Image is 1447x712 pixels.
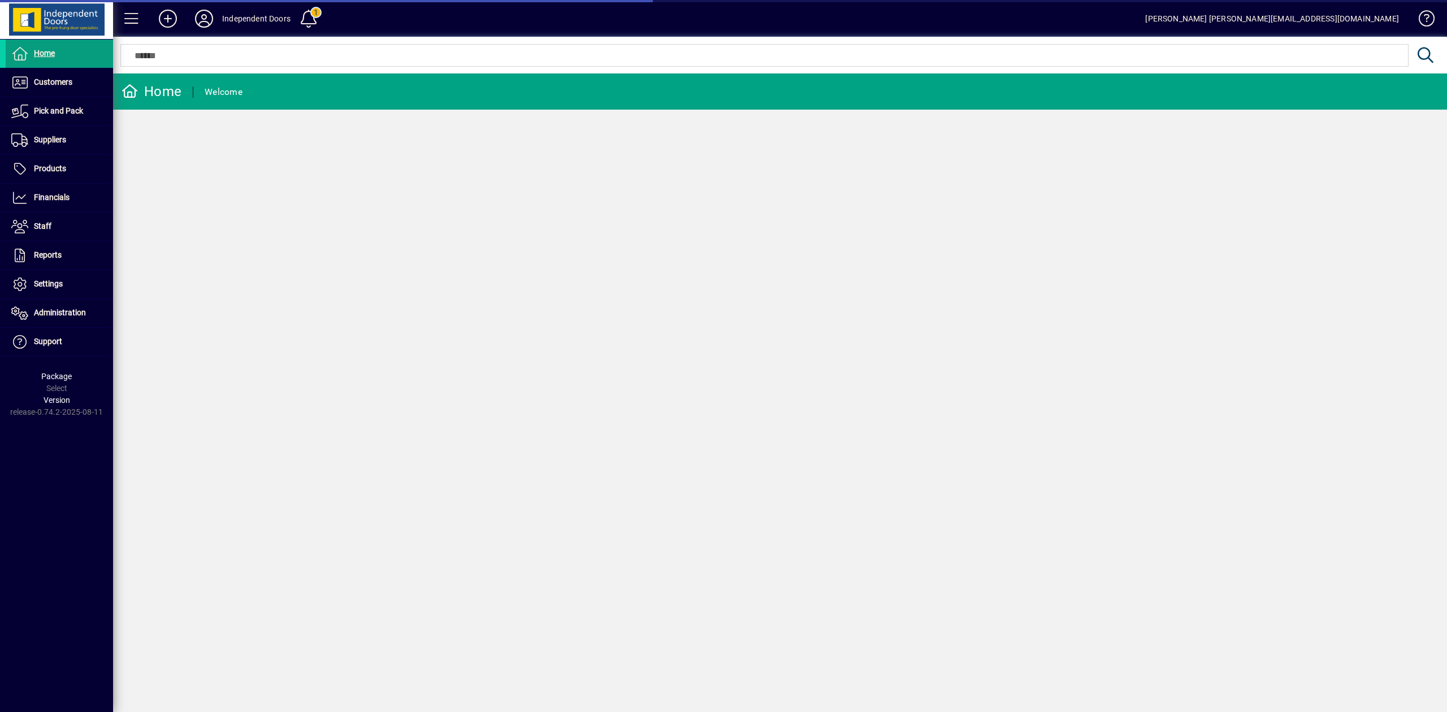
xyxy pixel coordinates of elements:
[34,193,70,202] span: Financials
[34,77,72,86] span: Customers
[34,164,66,173] span: Products
[222,10,291,28] div: Independent Doors
[186,8,222,29] button: Profile
[34,106,83,115] span: Pick and Pack
[1145,10,1399,28] div: [PERSON_NAME] [PERSON_NAME][EMAIL_ADDRESS][DOMAIN_NAME]
[44,396,70,405] span: Version
[6,184,113,212] a: Financials
[1410,2,1433,39] a: Knowledge Base
[6,270,113,298] a: Settings
[34,250,62,259] span: Reports
[34,308,86,317] span: Administration
[122,83,181,101] div: Home
[6,68,113,97] a: Customers
[6,299,113,327] a: Administration
[205,83,242,101] div: Welcome
[6,241,113,270] a: Reports
[6,155,113,183] a: Products
[6,126,113,154] a: Suppliers
[34,279,63,288] span: Settings
[34,337,62,346] span: Support
[34,222,51,231] span: Staff
[6,97,113,125] a: Pick and Pack
[150,8,186,29] button: Add
[34,135,66,144] span: Suppliers
[41,372,72,381] span: Package
[6,328,113,356] a: Support
[34,49,55,58] span: Home
[6,212,113,241] a: Staff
